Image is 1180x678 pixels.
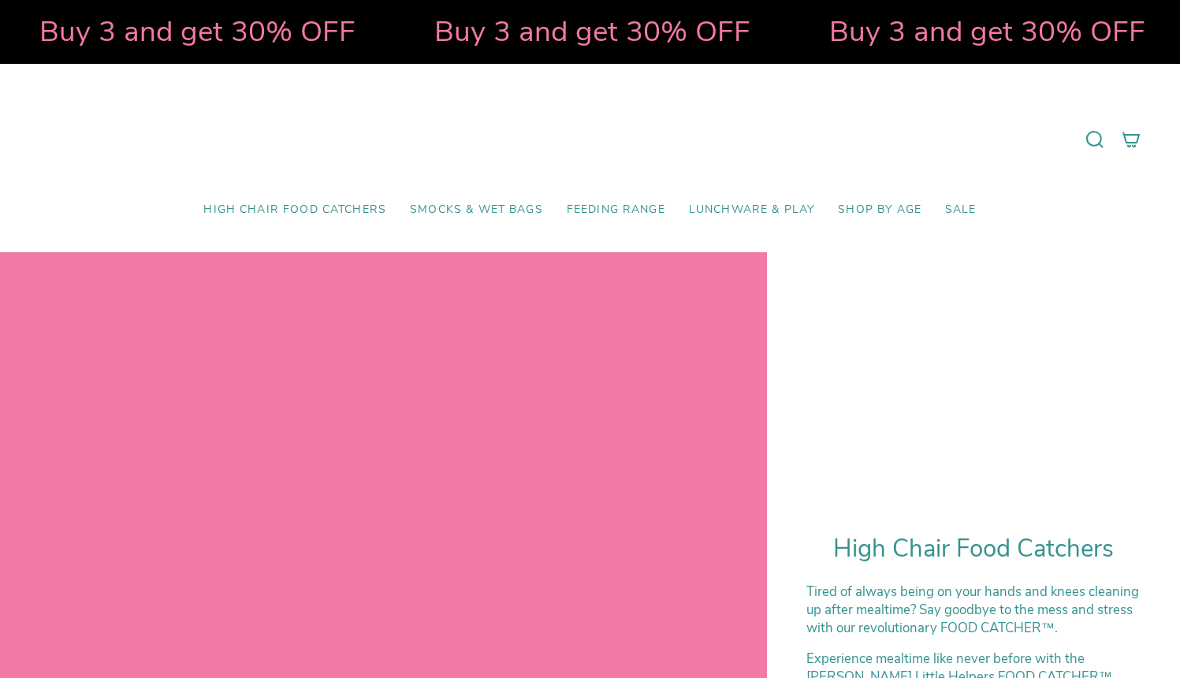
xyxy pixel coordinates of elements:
a: Mumma’s Little Helpers [454,88,726,192]
a: SALE [933,192,988,229]
span: Shop by Age [838,203,921,217]
strong: Buy 3 and get 30% OFF [39,12,355,51]
a: Shop by Age [826,192,933,229]
a: High Chair Food Catchers [192,192,398,229]
a: Lunchware & Play [677,192,826,229]
p: Tired of always being on your hands and knees cleaning up after mealtime? Say goodbye to the mess... [806,583,1141,637]
a: Feeding Range [555,192,677,229]
a: Smocks & Wet Bags [398,192,555,229]
span: Lunchware & Play [689,203,814,217]
span: High Chair Food Catchers [203,203,386,217]
span: SALE [945,203,977,217]
span: Feeding Range [567,203,665,217]
span: Smocks & Wet Bags [410,203,543,217]
h1: High Chair Food Catchers [806,535,1141,564]
strong: Buy 3 and get 30% OFF [434,12,750,51]
strong: Buy 3 and get 30% OFF [828,12,1145,51]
